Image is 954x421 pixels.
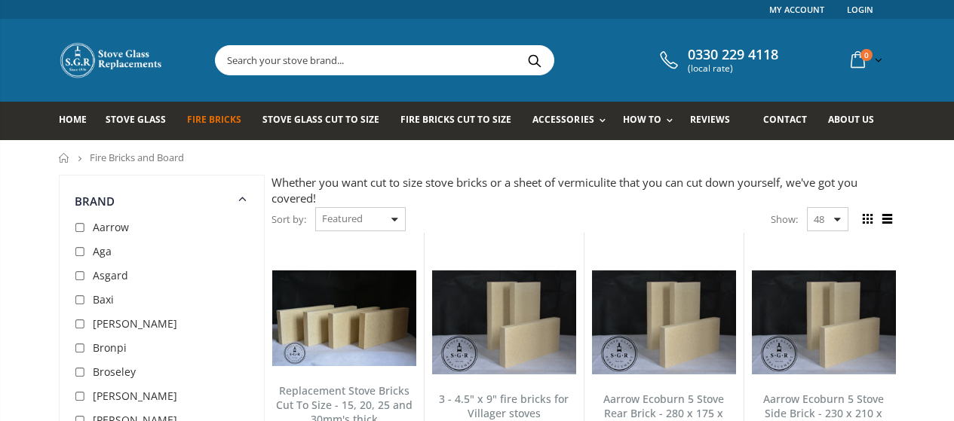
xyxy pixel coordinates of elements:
span: [PERSON_NAME] [93,316,177,331]
span: Stove Glass Cut To Size [262,113,379,126]
span: List view [879,211,896,227]
a: About us [828,102,885,140]
span: How To [623,113,661,126]
span: Broseley [93,365,136,379]
span: Stove Glass [106,113,166,126]
span: Aga [93,244,112,258]
span: Accessories [532,113,594,126]
span: About us [828,113,874,126]
span: Asgard [93,268,128,282]
a: Fire Bricks [187,102,253,140]
span: Contact [763,113,807,126]
span: Baxi [93,292,114,307]
span: (local rate) [688,63,778,74]
a: Contact [763,102,818,140]
img: Aarrow Ecoburn 5 Stove Rear Brick [592,270,736,374]
a: How To [623,102,680,140]
a: Home [59,102,98,140]
a: Reviews [690,102,741,140]
img: Stove Glass Replacement [59,41,164,79]
a: Stove Glass [106,102,177,140]
img: 3 - 4.5" x 9" fire bricks for Villager stoves [432,270,576,374]
span: 0330 229 4118 [688,47,778,63]
span: 0 [860,49,873,61]
a: 0 [845,45,885,75]
a: Home [59,153,70,163]
img: Replacement Stove Bricks Cut To Size - 15, 20, 25 and 30mm's thick [272,270,416,367]
span: Fire Bricks and Board [90,151,184,164]
input: Search your stove brand... [216,46,722,75]
span: Show: [771,207,798,231]
span: Home [59,113,87,126]
img: Aarrow Ecoburn 5 Stove Side Brick [752,270,896,374]
span: Grid view [860,211,876,227]
a: Fire Bricks Cut To Size [400,102,523,140]
span: Bronpi [93,340,127,355]
span: Brand [75,194,115,209]
button: Search [518,46,552,75]
span: Reviews [690,113,730,126]
span: Aarrow [93,220,129,234]
span: Fire Bricks [187,113,241,126]
div: Whether you want cut to size stove bricks or a sheet of vermiculite that you can cut down yoursel... [271,175,896,206]
a: Stove Glass Cut To Size [262,102,391,140]
span: Fire Bricks Cut To Size [400,113,511,126]
span: [PERSON_NAME] [93,389,177,403]
span: Sort by: [271,206,306,233]
a: 3 - 4.5" x 9" fire bricks for Villager stoves [439,392,569,420]
a: Accessories [532,102,612,140]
